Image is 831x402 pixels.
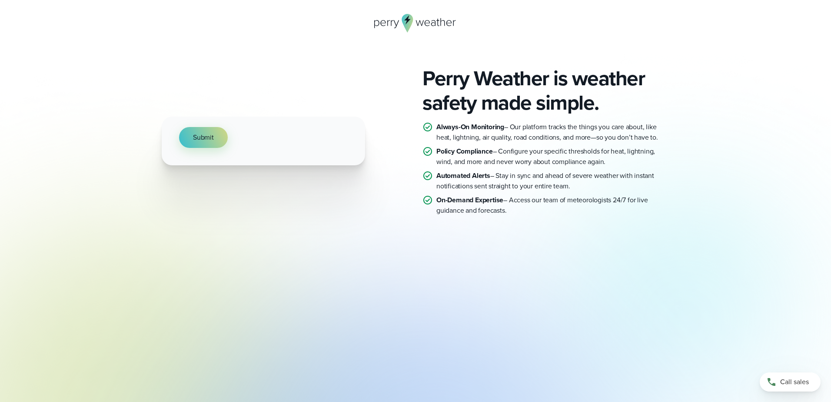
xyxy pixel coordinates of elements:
h2: Perry Weather is weather safety made simple. [422,66,669,115]
strong: Automated Alerts [436,171,490,181]
p: – Stay in sync and ahead of severe weather with instant notifications sent straight to your entir... [436,171,669,191]
p: – Access our team of meteorologists 24/7 for live guidance and forecasts. [436,195,669,216]
span: Submit [193,132,214,143]
a: Call sales [760,372,821,392]
span: Call sales [780,377,809,387]
strong: On-Demand Expertise [436,195,503,205]
strong: Policy Compliance [436,146,493,156]
p: – Configure your specific thresholds for heat, lightning, wind, and more and never worry about co... [436,146,669,167]
button: Submit [179,127,228,148]
strong: Always-On Monitoring [436,122,504,132]
p: – Our platform tracks the things you care about, like heat, lightning, air quality, road conditio... [436,122,669,143]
